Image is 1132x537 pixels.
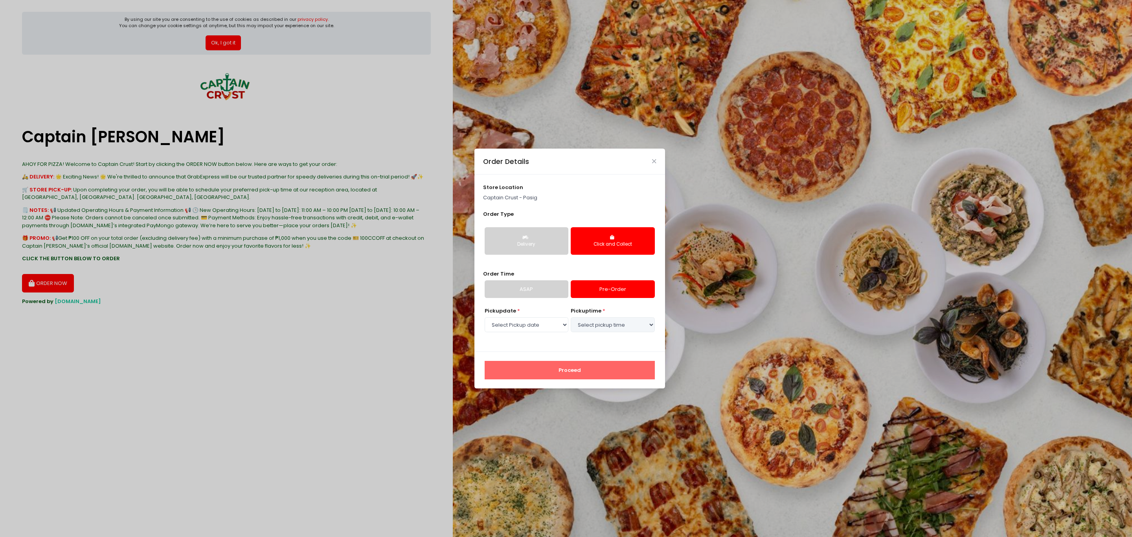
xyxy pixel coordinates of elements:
span: Pickup date [485,307,516,314]
p: Captain Crust - Pasig [483,194,656,202]
a: Pre-Order [571,280,654,298]
span: store location [483,184,523,191]
a: ASAP [485,280,568,298]
button: Close [652,159,656,163]
button: Delivery [485,227,568,255]
span: Order Time [483,270,514,278]
div: Order Details [483,156,529,167]
div: Click and Collect [576,241,649,248]
div: Delivery [490,241,563,248]
button: Click and Collect [571,227,654,255]
span: Order Type [483,210,514,218]
span: pickup time [571,307,601,314]
button: Proceed [485,361,655,380]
